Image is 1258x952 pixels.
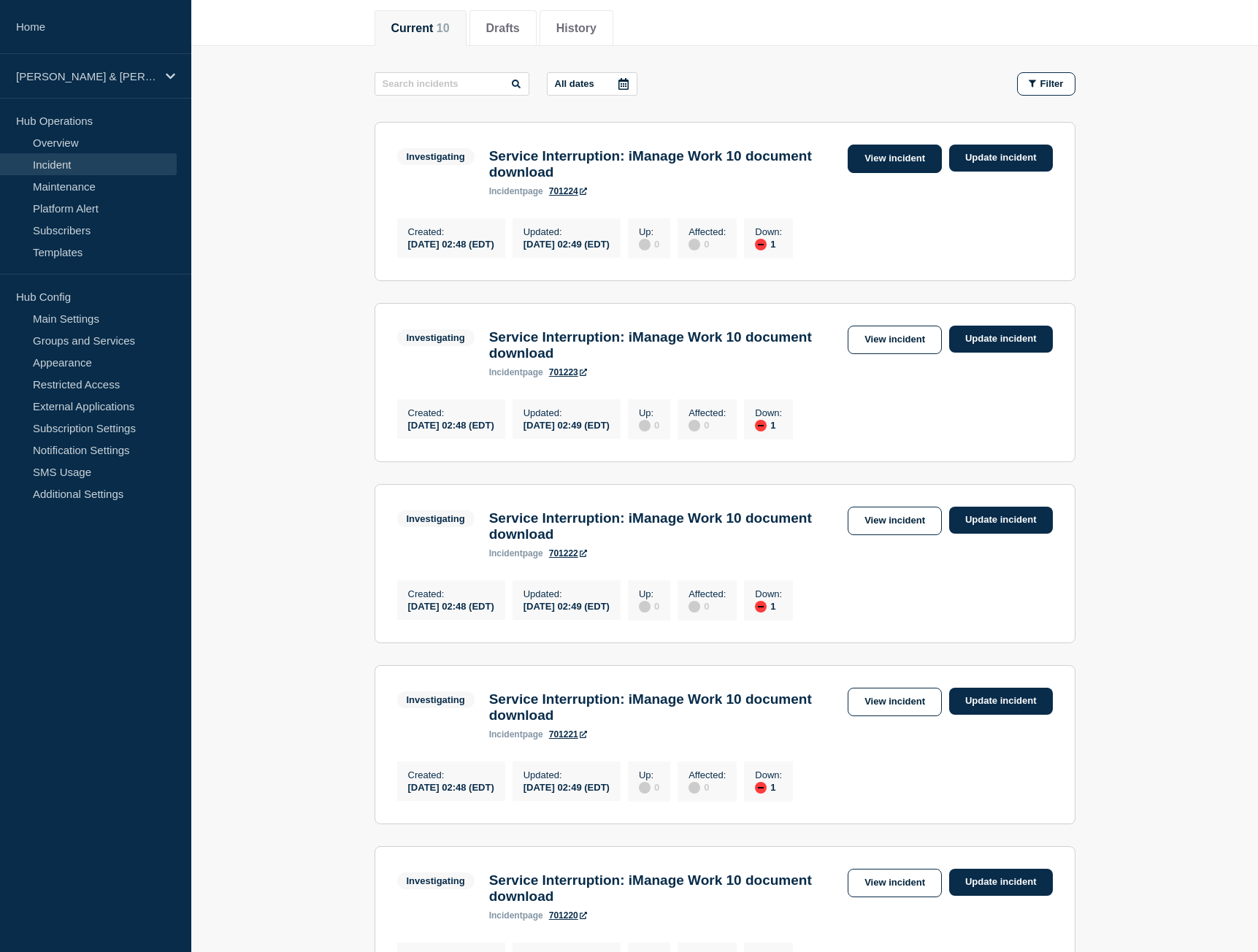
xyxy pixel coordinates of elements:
[391,22,450,35] button: Current 10
[639,237,659,250] div: 0
[408,407,494,418] p: Created :
[489,548,543,558] p: page
[639,226,659,237] p: Up :
[486,22,520,35] button: Drafts
[408,769,494,780] p: Created :
[689,601,700,613] div: disabled
[549,367,587,377] a: 701223
[437,22,450,34] span: 10
[489,691,840,723] h3: Service Interruption: iManage Work 10 document download
[755,599,782,613] div: 1
[755,226,782,237] p: Down :
[689,418,726,431] div: 0
[408,599,494,612] div: [DATE] 02:48 (EDT)
[639,769,659,780] p: Up :
[489,910,543,921] p: page
[549,729,587,740] a: 701221
[408,418,494,431] div: [DATE] 02:48 (EDT)
[397,872,475,889] span: Investigating
[489,148,840,180] h3: Service Interruption: iManage Work 10 document download
[397,510,475,527] span: Investigating
[689,769,726,780] p: Affected :
[375,72,529,96] input: Search incidents
[639,407,659,418] p: Up :
[689,599,726,613] div: 0
[489,910,523,921] span: incident
[949,326,1053,353] a: Update incident
[755,420,767,431] div: down
[755,239,767,250] div: down
[555,78,594,89] p: All dates
[408,588,494,599] p: Created :
[639,601,651,613] div: disabled
[523,588,610,599] p: Updated :
[523,226,610,237] p: Updated :
[489,729,543,740] p: page
[489,548,523,558] span: incident
[523,780,610,793] div: [DATE] 02:49 (EDT)
[949,688,1053,715] a: Update incident
[523,599,610,612] div: [DATE] 02:49 (EDT)
[689,237,726,250] div: 0
[408,237,494,250] div: [DATE] 02:48 (EDT)
[523,418,610,431] div: [DATE] 02:49 (EDT)
[639,588,659,599] p: Up :
[639,418,659,431] div: 0
[489,367,543,377] p: page
[639,782,651,794] div: disabled
[489,872,840,905] h3: Service Interruption: iManage Work 10 document download
[489,186,543,196] p: page
[689,782,700,794] div: disabled
[689,420,700,431] div: disabled
[549,186,587,196] a: 701224
[489,510,840,542] h3: Service Interruption: iManage Work 10 document download
[689,226,726,237] p: Affected :
[949,869,1053,896] a: Update incident
[549,548,587,558] a: 701222
[489,367,523,377] span: incident
[755,782,767,794] div: down
[547,72,637,96] button: All dates
[639,780,659,794] div: 0
[755,418,782,431] div: 1
[755,588,782,599] p: Down :
[755,407,782,418] p: Down :
[848,145,942,173] a: View incident
[949,145,1053,172] a: Update incident
[408,780,494,793] div: [DATE] 02:48 (EDT)
[689,780,726,794] div: 0
[848,869,942,897] a: View incident
[523,769,610,780] p: Updated :
[949,507,1053,534] a: Update incident
[848,326,942,354] a: View incident
[489,729,523,740] span: incident
[755,780,782,794] div: 1
[639,239,651,250] div: disabled
[489,186,523,196] span: incident
[755,769,782,780] p: Down :
[848,507,942,535] a: View incident
[755,237,782,250] div: 1
[549,910,587,921] a: 701220
[489,329,840,361] h3: Service Interruption: iManage Work 10 document download
[523,237,610,250] div: [DATE] 02:49 (EDT)
[1017,72,1075,96] button: Filter
[1040,78,1064,89] span: Filter
[556,22,597,35] button: History
[689,588,726,599] p: Affected :
[397,148,475,165] span: Investigating
[639,599,659,613] div: 0
[755,601,767,613] div: down
[689,239,700,250] div: disabled
[397,691,475,708] span: Investigating
[408,226,494,237] p: Created :
[523,407,610,418] p: Updated :
[689,407,726,418] p: Affected :
[397,329,475,346] span: Investigating
[639,420,651,431] div: disabled
[848,688,942,716] a: View incident
[16,70,156,82] p: [PERSON_NAME] & [PERSON_NAME] (2283e)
